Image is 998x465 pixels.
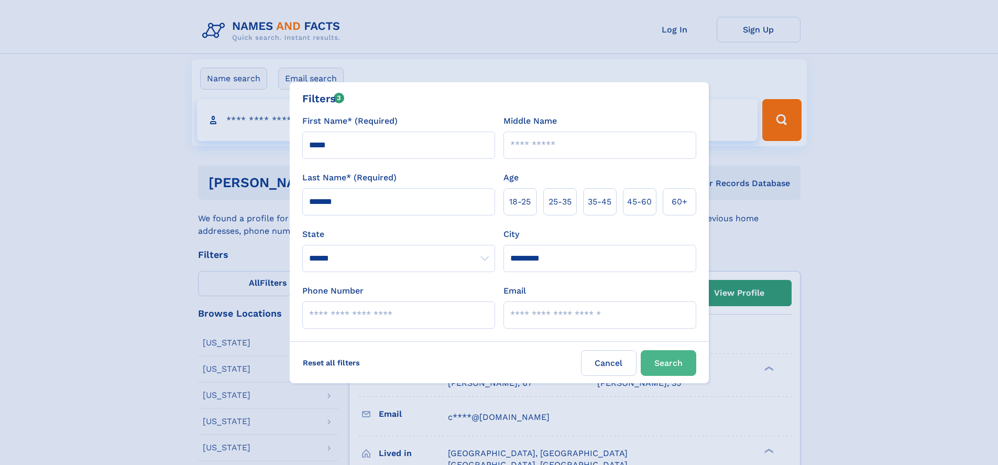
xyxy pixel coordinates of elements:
[627,196,652,208] span: 45‑60
[549,196,572,208] span: 25‑35
[296,350,367,375] label: Reset all filters
[503,228,519,241] label: City
[581,350,637,376] label: Cancel
[503,115,557,127] label: Middle Name
[302,115,398,127] label: First Name* (Required)
[509,196,531,208] span: 18‑25
[302,285,364,297] label: Phone Number
[302,171,397,184] label: Last Name* (Required)
[302,228,495,241] label: State
[672,196,687,208] span: 60+
[302,91,345,106] div: Filters
[503,171,519,184] label: Age
[503,285,526,297] label: Email
[588,196,611,208] span: 35‑45
[641,350,696,376] button: Search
